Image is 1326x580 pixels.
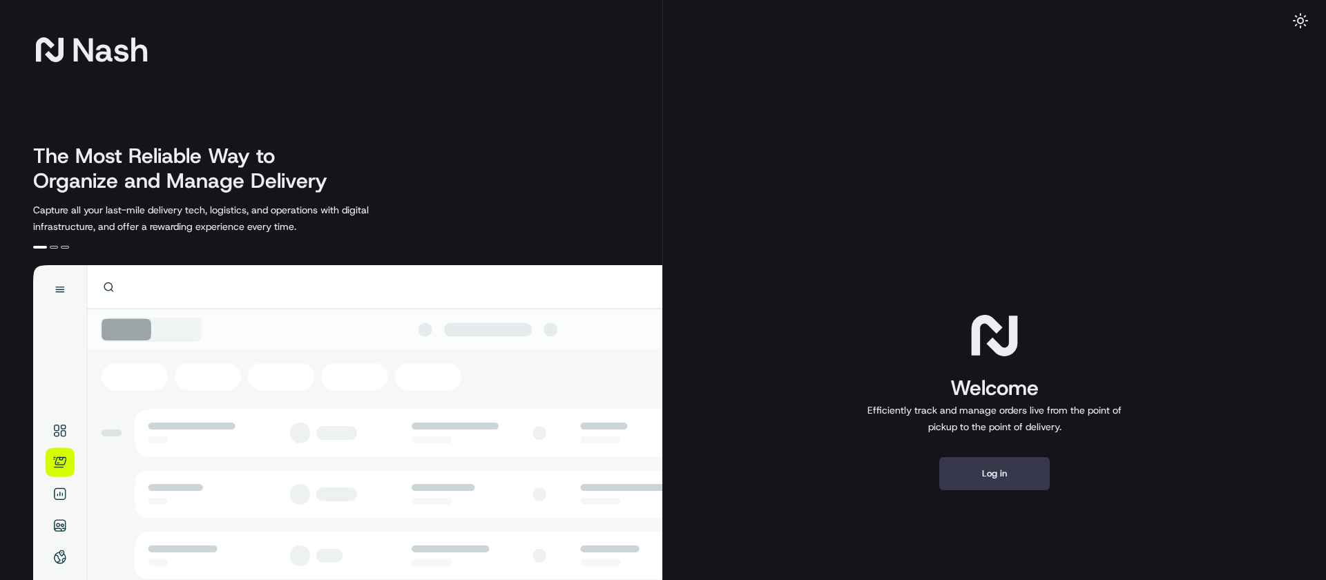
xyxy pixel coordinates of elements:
h1: Welcome [862,374,1127,402]
h2: The Most Reliable Way to Organize and Manage Delivery [33,144,343,193]
span: Nash [72,36,148,64]
p: Efficiently track and manage orders live from the point of pickup to the point of delivery. [862,402,1127,435]
p: Capture all your last-mile delivery tech, logistics, and operations with digital infrastructure, ... [33,202,431,235]
button: Log in [939,457,1050,490]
